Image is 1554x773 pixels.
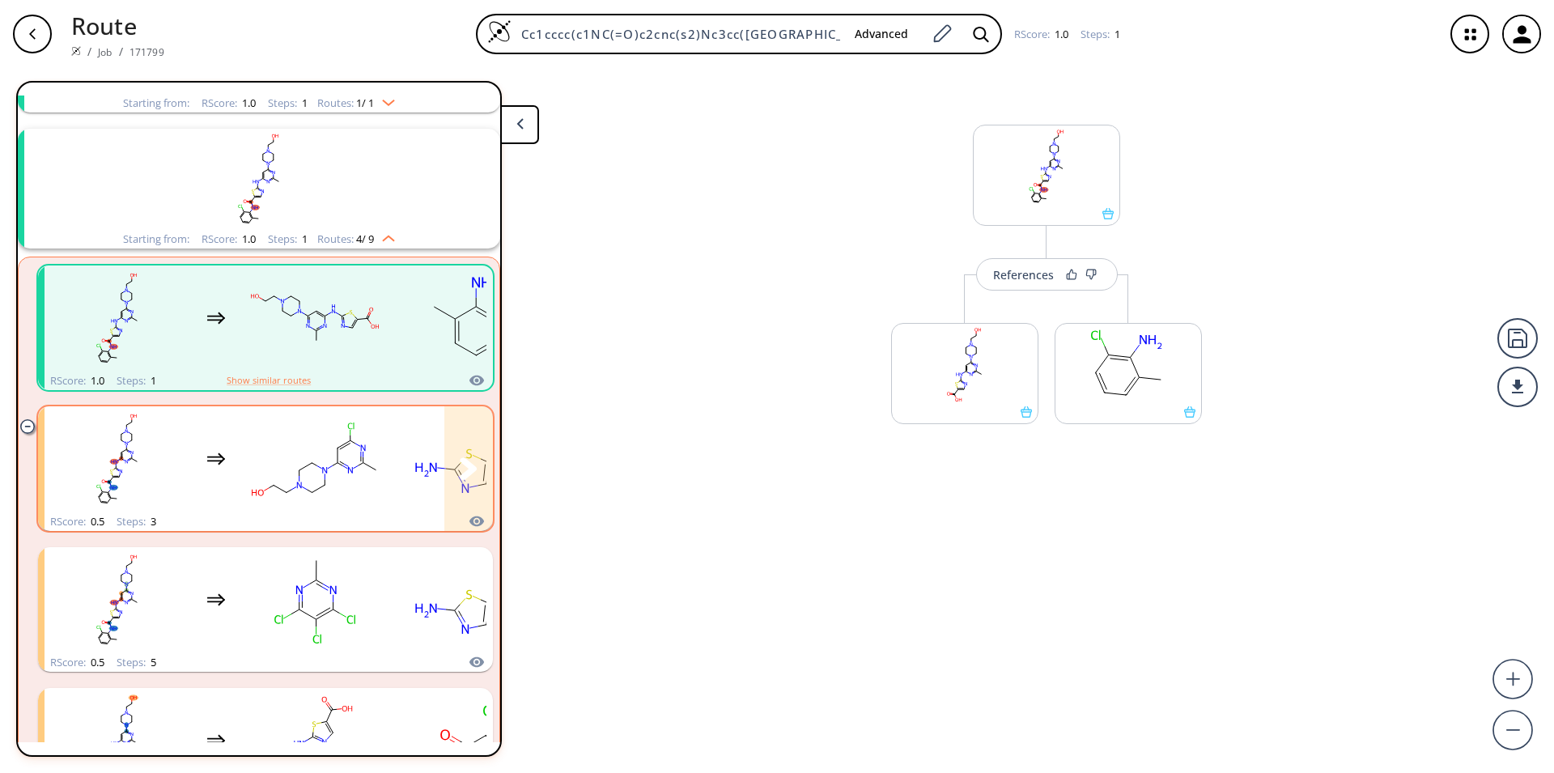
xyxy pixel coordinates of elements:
[117,516,156,527] div: Steps :
[1052,27,1068,41] span: 1.0
[227,373,311,388] button: Show similar routes
[842,19,921,49] button: Advanced
[242,409,388,510] svg: Cc1nc(Cl)cc(N2CCN(CCO)CC2)n1
[374,229,395,242] img: Up
[268,234,308,244] div: Steps :
[404,550,550,651] svg: Nc1ncc(C(=O)O)s1
[1112,27,1120,41] span: 1
[374,93,395,106] img: Down
[242,550,388,651] svg: Cc1nc(Cl)c(Cl)c(Cl)n1
[45,409,190,510] svg: Cc1nc(Nc2ncc(C(=O)Nc3c(C)cccc3Cl)s2)cc(N2CCN(CCO)CC2)n1
[976,258,1118,291] button: References
[356,234,374,244] span: 4 / 9
[117,376,156,386] div: Steps :
[148,373,156,388] span: 1
[45,268,190,369] svg: Cc1nc(Nc2ncc(C(=O)Nc3c(C)cccc3Cl)s2)cc(N2CCN(CCO)CC2)n1
[98,45,112,59] a: Job
[240,96,256,110] span: 1.0
[1014,29,1068,40] div: RScore :
[148,655,156,669] span: 5
[317,98,395,108] div: Routes:
[148,514,156,529] span: 3
[88,514,104,529] span: 0.5
[993,270,1054,280] div: References
[117,657,156,668] div: Steps :
[50,376,104,386] div: RScore :
[512,26,842,42] input: Enter SMILES
[268,98,308,108] div: Steps :
[71,8,164,43] p: Route
[50,657,104,668] div: RScore :
[299,231,308,246] span: 1
[317,234,395,244] div: Routes:
[1055,324,1201,406] svg: Cc1cccc(Cl)c1N
[202,98,256,108] div: RScore :
[71,46,81,56] img: Spaya logo
[974,125,1119,208] svg: Cc1nc(Nc2ncc(C(=O)Nc3c(C)cccc3Cl)s2)cc(N2CCN(CCO)CC2)n1
[119,43,123,60] li: /
[404,409,550,510] svg: Nc1ncc(C(=O)O)s1
[123,234,189,244] div: Starting from:
[487,19,512,44] img: Logo Spaya
[88,373,104,388] span: 1.0
[1081,29,1120,40] div: Steps :
[242,268,388,369] svg: Cc1nc(Nc2ncc(C(=O)O)s2)cc(N2CCN(CCO)CC2)n1
[356,98,374,108] span: 1 / 1
[892,324,1038,406] svg: Cc1nc(Nc2ncc(C(=O)O)s2)cc(N2CCN(CCO)CC2)n1
[202,234,256,244] div: RScore :
[123,98,189,108] div: Starting from:
[45,550,190,651] svg: Cc1nc(Nc2ncc(C(=O)Nc3c(C)cccc3Cl)s2)cc(N2CCN(CCO)CC2)n1
[404,268,550,369] svg: Cc1cccc(Cl)c1N
[129,45,164,59] a: 171799
[88,655,104,669] span: 0.5
[240,231,256,246] span: 1.0
[49,129,469,230] svg: Cc1nc(Nc2ncc(C(=O)Nc3c(C)cccc3Cl)s2)cc(N2CCN(CCO)CC2)n1
[299,96,308,110] span: 1
[87,43,91,60] li: /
